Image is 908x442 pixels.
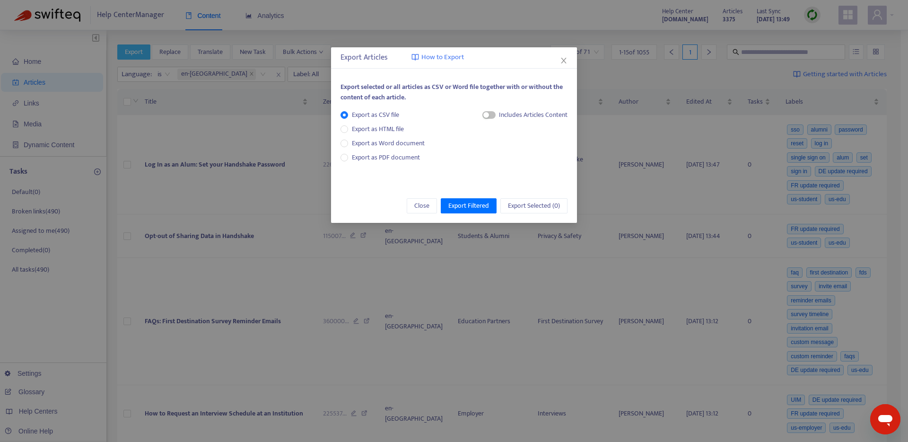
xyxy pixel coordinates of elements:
[559,55,569,66] button: Close
[340,81,563,103] span: Export selected or all articles as CSV or Word file together with or without the content of each ...
[421,52,464,63] span: How to Export
[407,198,437,213] button: Close
[348,124,408,134] span: Export as HTML file
[500,198,567,213] button: Export Selected (0)
[499,110,567,120] div: Includes Articles Content
[348,110,403,120] span: Export as CSV file
[348,138,428,149] span: Export as Word document
[560,57,567,64] span: close
[414,201,429,211] span: Close
[870,404,900,434] iframe: Button to launch messaging window
[352,152,420,163] span: Export as PDF document
[441,198,497,213] button: Export Filtered
[411,52,464,63] a: How to Export
[340,52,567,63] div: Export Articles
[411,53,419,61] img: image-link
[448,201,489,211] span: Export Filtered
